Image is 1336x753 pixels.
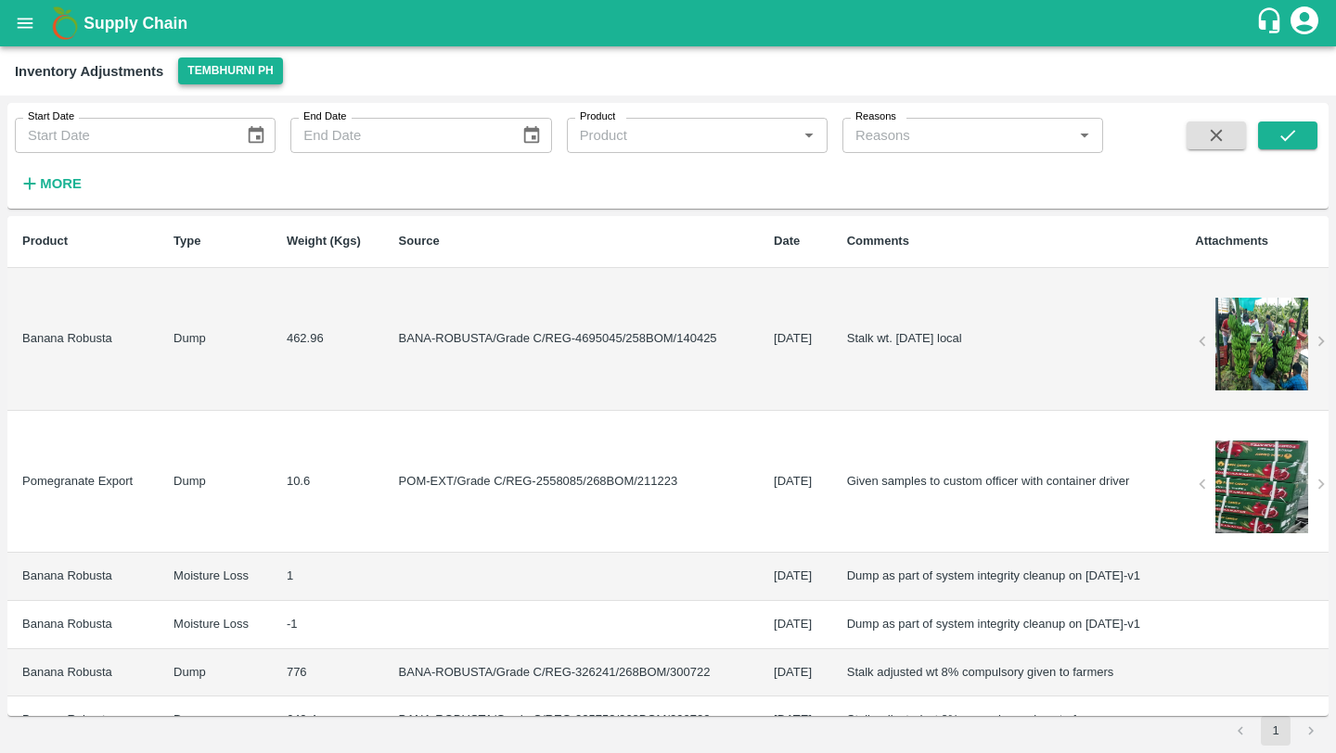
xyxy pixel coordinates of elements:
[1255,6,1288,40] div: customer-support
[159,601,272,649] td: Moisture Loss
[40,176,82,191] strong: More
[7,601,159,649] td: Banana Robusta
[384,649,759,697] td: BANA-ROBUSTA/Grade C/REG-326241/268BOM/300722
[759,411,832,554] td: [DATE]
[774,234,800,248] b: Date
[1073,123,1097,147] button: Open
[272,411,384,554] td: 10.6
[159,553,272,601] td: Moisture Loss
[797,123,821,147] button: Open
[159,268,272,411] td: Dump
[159,649,272,697] td: Dump
[7,696,159,745] td: Banana Robusta
[46,5,83,42] img: logo
[514,118,549,153] button: Choose date
[303,109,346,124] label: End Date
[272,553,384,601] td: 1
[15,59,163,83] div: Inventory Adjustments
[832,411,1181,554] td: Given samples to custom officer with container driver
[580,109,615,124] label: Product
[7,268,159,411] td: Banana Robusta
[759,601,832,649] td: [DATE]
[272,601,384,649] td: -1
[832,553,1181,601] td: Dump as part of system integrity cleanup on [DATE]-v1
[287,234,361,248] b: Weight (Kgs)
[759,696,832,745] td: [DATE]
[1195,234,1268,248] b: Attachments
[272,268,384,411] td: 462.96
[832,601,1181,649] td: Dump as part of system integrity cleanup on [DATE]-v1
[759,649,832,697] td: [DATE]
[1288,4,1321,43] div: account of current user
[4,2,46,45] button: open drawer
[855,109,896,124] label: Reasons
[384,268,759,411] td: BANA-ROBUSTA/Grade C/REG-4695045/258BOM/140425
[238,118,274,153] button: Choose date
[159,696,272,745] td: Dump
[759,553,832,601] td: [DATE]
[1261,716,1291,746] button: page 1
[7,411,159,554] td: Pomegranate Export
[15,168,86,199] button: More
[847,234,909,248] b: Comments
[572,123,767,147] input: Product
[159,411,272,554] td: Dump
[384,696,759,745] td: BANA-ROBUSTA/Grade C/REG-325753/268BOM/290722
[15,118,231,153] input: Start Date
[272,649,384,697] td: 776
[832,649,1181,697] td: Stalk adjusted wt 8% compulsory given to farmers
[178,57,282,84] button: Select DC
[7,553,159,601] td: Banana Robusta
[7,649,159,697] td: Banana Robusta
[384,411,759,554] td: POM-EXT/Grade C/REG-2558085/268BOM/211223
[173,234,200,248] b: Type
[290,118,507,153] input: End Date
[28,109,74,124] label: Start Date
[22,234,68,248] b: Product
[832,268,1181,411] td: Stalk wt. [DATE] local
[848,123,1067,147] input: Reasons
[399,234,440,248] b: Source
[832,696,1181,745] td: Stalk adjusted wt 8% compulsory given to farmers
[272,696,384,745] td: 640.4
[759,268,832,411] td: [DATE]
[1223,716,1329,746] nav: pagination navigation
[83,10,1255,36] a: Supply Chain
[83,14,187,32] b: Supply Chain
